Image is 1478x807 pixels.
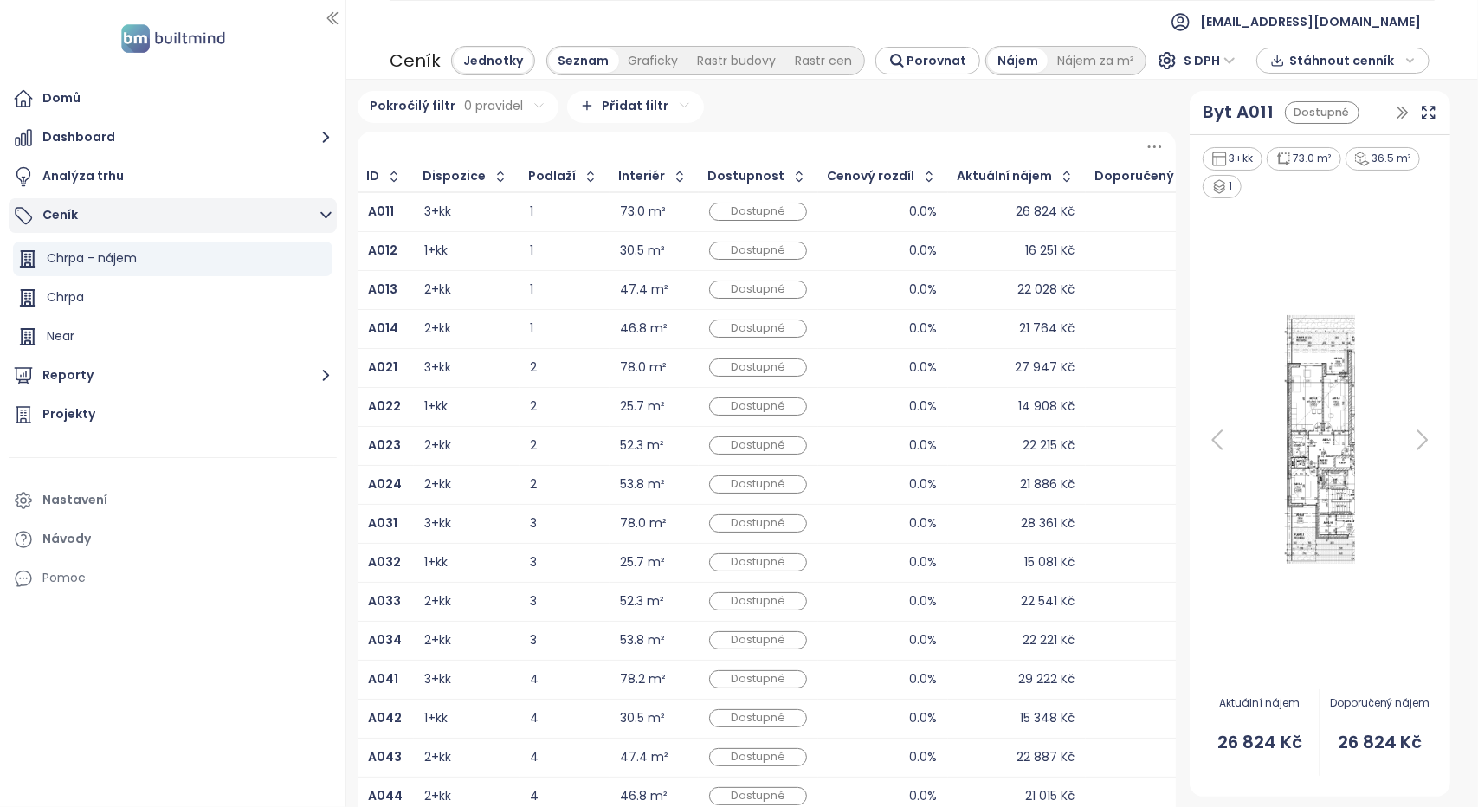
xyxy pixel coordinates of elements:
[1020,713,1075,724] div: 15 348 Kč
[42,528,91,550] div: Návody
[530,674,598,685] div: 4
[909,401,937,412] div: 0.0%
[530,245,598,256] div: 1
[368,206,394,217] a: A011
[1018,674,1075,685] div: 29 222 Kč
[368,514,397,532] b: A031
[13,320,332,354] div: Near
[709,475,807,494] div: Dostupné
[424,245,448,256] div: 1+kk
[530,362,598,373] div: 2
[709,436,807,455] div: Dostupné
[9,561,337,596] div: Pomoc
[9,81,337,116] a: Domů
[47,327,74,345] span: Near
[368,242,397,259] b: A012
[13,281,332,315] div: Chrpa
[530,635,598,646] div: 3
[454,48,532,73] div: Jednotky
[709,592,807,610] div: Dostupné
[567,91,704,123] div: Přidat filtr
[786,48,862,73] div: Rastr cen
[1017,284,1075,295] div: 22 028 Kč
[530,518,598,529] div: 3
[367,171,380,182] div: ID
[709,553,807,571] div: Dostupné
[9,483,337,518] a: Nastavení
[368,518,397,529] a: A031
[708,171,785,182] div: Dostupnost
[368,631,402,649] b: A034
[368,674,398,685] a: A041
[709,242,807,260] div: Dostupné
[530,401,598,412] div: 2
[909,518,937,529] div: 0.0%
[909,752,937,763] div: 0.0%
[549,48,619,73] div: Seznam
[368,284,397,295] a: A013
[1025,791,1075,802] div: 21 015 Kč
[1048,48,1144,73] div: Nájem za m²
[909,635,937,646] div: 0.0%
[709,748,807,766] div: Dostupné
[13,242,332,276] div: Chrpa - nájem
[9,159,337,194] a: Analýza trhu
[709,203,807,221] div: Dostupné
[368,752,402,763] a: A043
[619,171,666,182] div: Interiér
[620,323,668,334] div: 46.8 m²
[1184,48,1236,74] span: S DPH
[907,51,966,70] span: Porovnat
[530,479,598,490] div: 2
[909,440,937,451] div: 0.0%
[9,397,337,432] a: Projekty
[530,557,598,568] div: 3
[116,21,230,56] img: logo
[1285,101,1359,125] div: Dostupné
[909,713,937,724] div: 0.0%
[909,284,937,295] div: 0.0%
[423,171,487,182] div: Dispozice
[620,674,666,685] div: 78.2 m²
[424,635,451,646] div: 2+kk
[530,752,598,763] div: 4
[1095,171,1217,182] div: Doporučený nájem
[620,362,667,373] div: 78.0 m²
[1203,99,1274,126] div: Byt A011
[1024,557,1075,568] div: 15 081 Kč
[958,171,1053,182] div: Aktuální nájem
[368,475,402,493] b: A024
[620,440,664,451] div: 52.3 m²
[358,91,558,123] div: Pokročilý filtr
[688,48,786,73] div: Rastr budovy
[368,596,401,607] a: A033
[424,284,451,295] div: 2+kk
[42,87,81,109] div: Domů
[620,557,665,568] div: 25.7 m²
[988,48,1048,73] div: Nájem
[909,323,937,334] div: 0.0%
[1346,147,1421,171] div: 36.5 m²
[424,479,451,490] div: 2+kk
[620,713,665,724] div: 30.5 m²
[9,358,337,393] button: Reporty
[1018,401,1075,412] div: 14 908 Kč
[1023,440,1075,451] div: 22 215 Kč
[828,171,915,182] div: Cenový rozdíl
[1015,362,1075,373] div: 27 947 Kč
[1203,175,1242,198] div: 1
[530,596,598,607] div: 3
[620,245,665,256] div: 30.5 m²
[709,514,807,533] div: Dostupné
[620,596,664,607] div: 52.3 m²
[424,206,451,217] div: 3+kk
[530,713,598,724] div: 4
[424,323,451,334] div: 2+kk
[368,709,402,726] b: A042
